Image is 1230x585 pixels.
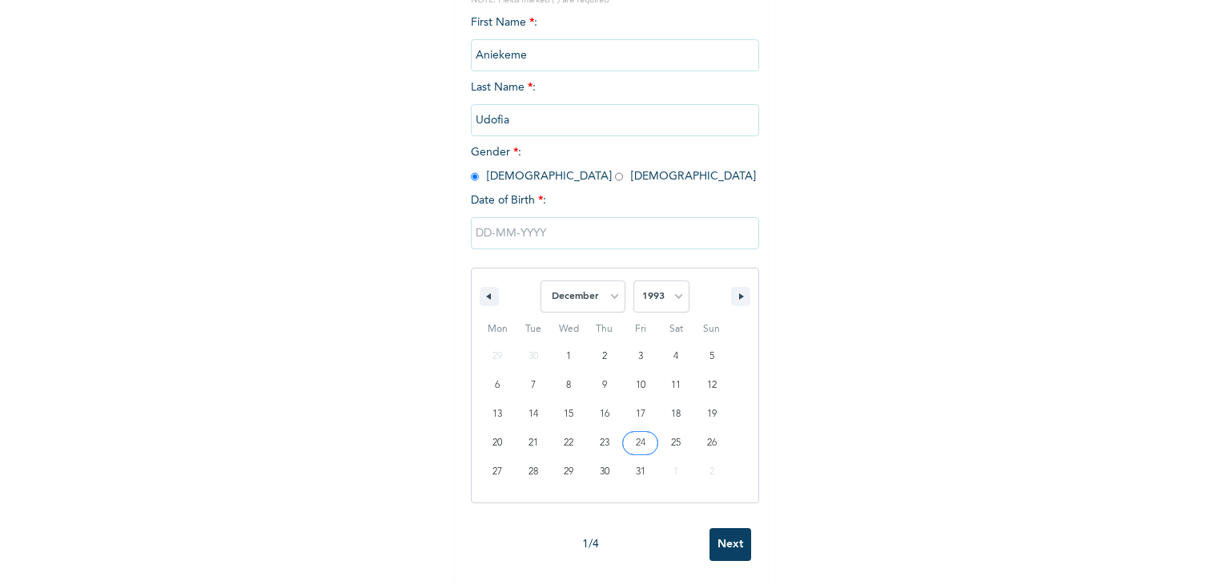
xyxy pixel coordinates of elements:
button: 20 [480,429,516,458]
span: Date of Birth : [471,192,546,209]
button: 10 [622,371,658,400]
span: 26 [707,429,717,458]
span: Wed [551,317,587,342]
button: 5 [693,342,730,371]
span: 29 [564,458,573,486]
span: 17 [636,400,645,429]
span: 9 [602,371,607,400]
button: 8 [551,371,587,400]
span: 30 [600,458,609,486]
button: 28 [516,458,552,486]
button: 17 [622,400,658,429]
span: 2 [602,342,607,371]
span: 6 [495,371,500,400]
button: 15 [551,400,587,429]
input: DD-MM-YYYY [471,217,759,249]
span: 8 [566,371,571,400]
span: Gender : [DEMOGRAPHIC_DATA] [DEMOGRAPHIC_DATA] [471,147,756,182]
button: 1 [551,342,587,371]
span: 18 [671,400,681,429]
span: 1 [566,342,571,371]
button: 7 [516,371,552,400]
span: First Name : [471,17,759,61]
button: 30 [587,458,623,486]
span: 28 [529,458,538,486]
span: 27 [492,458,502,486]
span: 20 [492,429,502,458]
span: 19 [707,400,717,429]
span: 5 [709,342,714,371]
span: 7 [531,371,536,400]
button: 14 [516,400,552,429]
button: 6 [480,371,516,400]
div: 1 / 4 [471,536,709,553]
button: 21 [516,429,552,458]
button: 25 [658,429,694,458]
span: 3 [638,342,643,371]
button: 13 [480,400,516,429]
button: 16 [587,400,623,429]
span: 21 [529,429,538,458]
span: Last Name : [471,82,759,126]
span: 11 [671,371,681,400]
span: Thu [587,317,623,342]
span: 25 [671,429,681,458]
button: 19 [693,400,730,429]
span: 16 [600,400,609,429]
span: 12 [707,371,717,400]
button: 23 [587,429,623,458]
span: 14 [529,400,538,429]
span: 10 [636,371,645,400]
button: 12 [693,371,730,400]
span: 24 [636,429,645,458]
button: 27 [480,458,516,486]
button: 29 [551,458,587,486]
span: Sun [693,317,730,342]
button: 3 [622,342,658,371]
button: 22 [551,429,587,458]
input: Enter your first name [471,39,759,71]
button: 24 [622,429,658,458]
span: 4 [673,342,678,371]
button: 26 [693,429,730,458]
button: 9 [587,371,623,400]
span: 13 [492,400,502,429]
span: 23 [600,429,609,458]
span: Mon [480,317,516,342]
button: 2 [587,342,623,371]
button: 18 [658,400,694,429]
input: Enter your last name [471,104,759,136]
button: 11 [658,371,694,400]
span: Sat [658,317,694,342]
button: 31 [622,458,658,486]
span: 31 [636,458,645,486]
button: 4 [658,342,694,371]
span: 15 [564,400,573,429]
span: Fri [622,317,658,342]
input: Next [709,528,751,561]
span: 22 [564,429,573,458]
span: Tue [516,317,552,342]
